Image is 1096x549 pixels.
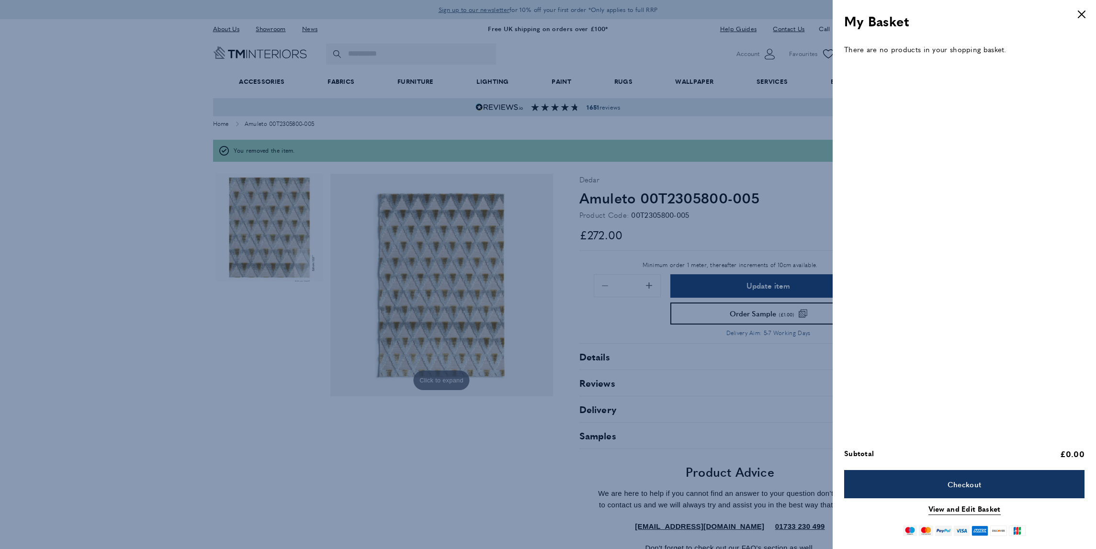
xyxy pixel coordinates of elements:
button: Close panel [1072,5,1091,24]
h3: My Basket [844,11,1085,30]
a: Checkout [844,470,1085,498]
img: maestro [903,526,917,536]
span: Subtotal [844,448,874,460]
img: discover [990,526,1007,536]
img: paypal [935,526,952,536]
img: jcb [1009,526,1026,536]
img: visa [954,526,970,536]
span: £0.00 [1060,448,1085,459]
span: There are no products in your shopping basket. [833,44,1096,55]
img: american-express [972,526,988,536]
a: View and Edit Basket [928,503,1001,515]
img: mastercard [919,526,933,536]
